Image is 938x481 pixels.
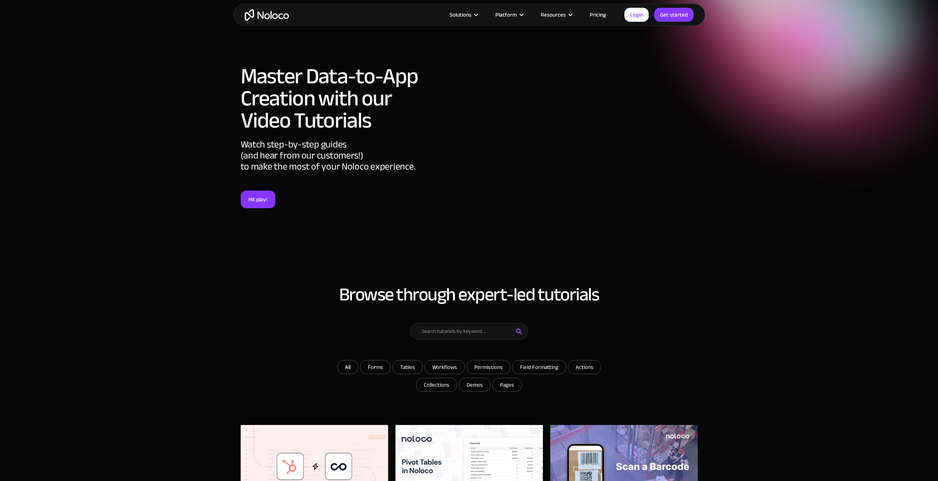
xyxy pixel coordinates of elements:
[241,191,275,208] a: Hit play!
[440,10,486,20] div: Solutions
[241,65,427,132] h1: Master Data-to-App Creation with our Video Tutorials
[322,323,617,394] form: Email Form
[580,10,615,20] a: Pricing
[654,8,694,22] a: Get started
[337,360,358,374] a: All
[541,10,566,20] div: Resources
[241,139,427,191] div: Watch step-by-step guides (and hear from our customers!) to make the most of your Noloco experience.
[624,8,649,22] a: Login
[241,285,698,304] h2: Browse through expert-led tutorials
[486,10,531,20] div: Platform
[531,10,580,20] div: Resources
[434,63,698,211] iframe: Introduction to Noloco ┃No Code App Builder┃Create Custom Business Tools Without Code┃
[495,10,517,20] div: Platform
[450,10,471,20] div: Solutions
[410,323,528,340] input: Search tutorials by keyword...
[245,9,289,21] a: home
